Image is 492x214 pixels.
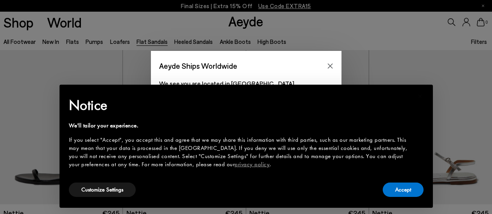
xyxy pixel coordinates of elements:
div: If you select "Accept", you accept this and agree that we may share this information with third p... [69,136,411,169]
a: privacy policy [235,160,270,168]
button: Close [324,60,336,72]
button: Customize Settings [69,183,136,197]
h2: Notice [69,95,411,115]
span: Aeyde Ships Worldwide [159,59,237,73]
div: We'll tailor your experience. [69,122,411,130]
span: × [418,90,423,102]
button: Accept [383,183,424,197]
button: Close this notice [411,87,430,106]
